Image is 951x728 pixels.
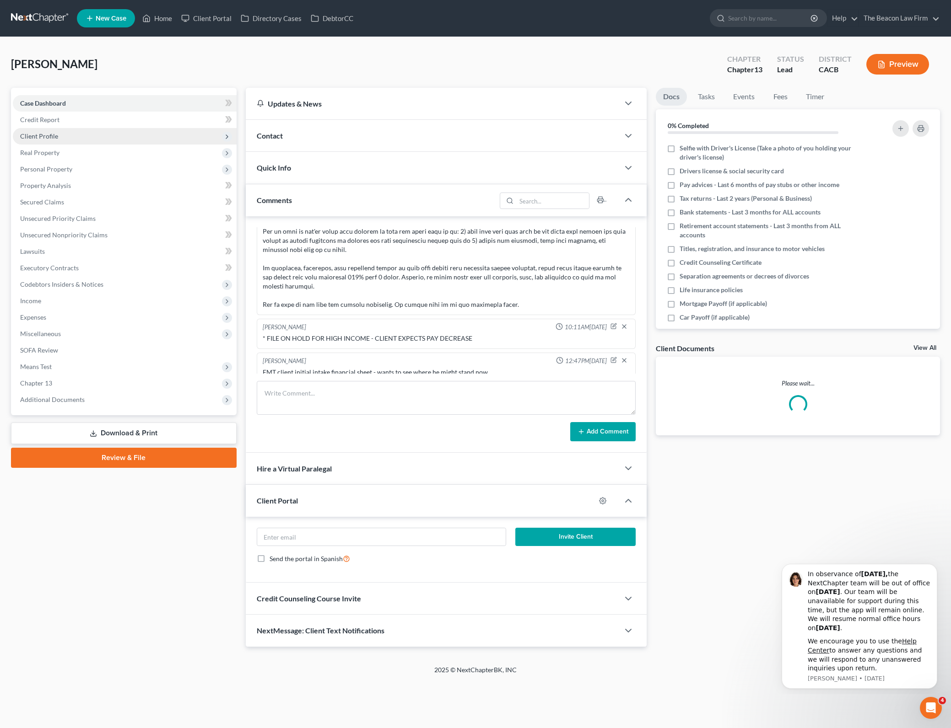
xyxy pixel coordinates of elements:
a: Unsecured Nonpriority Claims [13,227,237,243]
a: Secured Claims [13,194,237,210]
a: Download & Print [11,423,237,444]
span: [PERSON_NAME] [11,57,97,70]
p: Please wait... [656,379,940,388]
span: Property Analysis [20,182,71,189]
span: NextMessage: Client Text Notifications [257,626,384,635]
span: Codebtors Insiders & Notices [20,280,103,288]
span: Contact [257,131,283,140]
span: Car Payoff (if applicable) [680,313,750,322]
span: Tax returns - Last 2 years (Personal & Business) [680,194,812,203]
a: The Beacon Law Firm [859,10,940,27]
a: Property Analysis [13,177,237,194]
a: Timer [799,88,832,106]
a: Credit Report [13,112,237,128]
span: Expenses [20,313,46,321]
span: New Case [96,15,126,22]
span: Lawsuits [20,247,45,255]
div: Chapter [727,64,762,75]
a: Lawsuits [13,243,237,260]
span: Chapter 13 [20,379,52,387]
input: Search by name... [728,10,812,27]
button: Add Comment [570,422,636,441]
span: Credit Counseling Course Invite [257,594,361,603]
div: Status [777,54,804,64]
a: Review & File [11,448,237,468]
div: District [819,54,852,64]
a: Docs [656,88,687,106]
span: 13 [754,65,762,74]
span: 12:47PM[DATE] [565,357,607,365]
button: Invite Client [515,528,636,546]
a: View All [913,345,936,351]
div: Updates & News [257,99,609,108]
div: Client Documents [656,343,714,353]
span: Quick Info [257,163,291,172]
a: Unsecured Priority Claims [13,210,237,227]
span: Secured Claims [20,198,64,206]
span: Real Property [20,149,59,156]
div: EMT client initial intake financial sheet - wants to see where he might stand now [263,368,630,377]
span: Selfie with Driver's License (Take a photo of you holding your driver's license) [680,144,861,162]
span: Separation agreements or decrees of divorces [680,272,809,281]
span: Hire a Virtual Paralegal [257,464,332,473]
iframe: Intercom notifications message [768,556,951,694]
div: [PERSON_NAME] [263,357,306,366]
a: DebtorCC [306,10,358,27]
strong: 0% Completed [668,122,709,129]
span: Client Portal [257,496,298,505]
span: Mortgage Payoff (if applicable) [680,299,767,308]
span: Means Test [20,363,52,370]
input: Enter email [257,528,506,546]
div: Lead [777,64,804,75]
span: Credit Report [20,116,59,123]
span: Drivers license & social security card [680,166,784,176]
iframe: Intercom live chat [920,697,942,719]
a: Home [138,10,177,27]
span: Miscellaneous [20,330,61,337]
a: Tasks [691,88,722,106]
span: 4 [939,697,946,704]
span: Executory Contracts [20,264,79,272]
div: 2025 © NextChapterBK, INC [215,665,736,682]
a: SOFA Review [13,342,237,359]
a: Directory Cases [236,10,306,27]
span: 10:11AM[DATE] [565,323,607,332]
span: Bank statements - Last 3 months for ALL accounts [680,208,821,217]
a: Case Dashboard [13,95,237,112]
div: [PERSON_NAME] [263,323,306,332]
span: Send the portal in Spanish [270,555,343,562]
span: Case Dashboard [20,99,66,107]
div: Chapter [727,54,762,64]
button: Preview [866,54,929,75]
span: Credit Counseling Certificate [680,258,762,267]
span: Life insurance policies [680,285,743,294]
span: SOFA Review [20,346,58,354]
span: Titles, registration, and insurance to motor vehicles [680,244,825,253]
a: Help [827,10,858,27]
span: Unsecured Nonpriority Claims [20,231,108,239]
span: Additional Documents [20,396,85,403]
a: Client Portal [177,10,236,27]
a: Events [726,88,762,106]
span: Personal Property [20,165,72,173]
span: Client Profile [20,132,58,140]
a: Fees [766,88,795,106]
div: * FILE ON HOLD FOR HIGH INCOME - CLIENT EXPECTS PAY DECREASE [263,334,630,343]
a: Executory Contracts [13,260,237,276]
span: Comments [257,196,292,204]
input: Search... [517,193,589,209]
span: Income [20,297,41,305]
span: Unsecured Priority Claims [20,214,96,222]
div: CACB [819,64,852,75]
span: Retirement account statements - Last 3 months from ALL accounts [680,221,861,240]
